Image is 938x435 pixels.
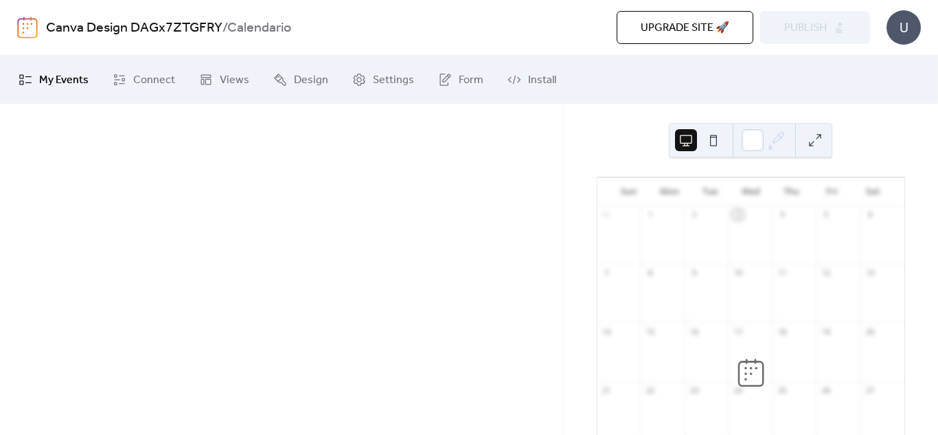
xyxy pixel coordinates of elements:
div: 3 [733,210,743,220]
div: Mon [649,178,689,205]
div: 19 [821,326,831,337]
div: 4 [777,210,787,220]
div: 20 [865,326,875,337]
img: logo [17,16,38,38]
div: Tue [689,178,730,205]
div: 17 [733,326,743,337]
div: 11 [777,268,787,278]
div: Sun [608,178,649,205]
span: Install [528,72,556,89]
div: 26 [821,386,831,396]
div: 25 [777,386,787,396]
div: 16 [689,326,699,337]
div: 10 [733,268,743,278]
div: 23 [689,386,699,396]
a: Views [189,61,260,98]
a: Settings [342,61,424,98]
span: My Events [39,72,89,89]
b: / [222,15,227,41]
div: Sat [853,178,893,205]
div: 27 [865,386,875,396]
div: 21 [602,386,612,396]
div: 5 [821,210,831,220]
span: Settings [373,72,414,89]
div: 22 [645,386,656,396]
div: 2 [689,210,699,220]
span: Connect [133,72,175,89]
div: 6 [865,210,875,220]
a: Install [497,61,567,98]
a: Canva Design DAGx7ZTGFRY [46,15,222,41]
div: 31 [602,210,612,220]
div: 9 [689,268,699,278]
span: Views [220,72,249,89]
a: Form [428,61,494,98]
span: Form [459,72,483,89]
div: 1 [645,210,656,220]
div: 14 [602,326,612,337]
a: Connect [102,61,185,98]
div: Wed [731,178,771,205]
span: Design [294,72,328,89]
b: Calendario [227,15,291,41]
div: 12 [821,268,831,278]
div: Thu [771,178,812,205]
a: My Events [8,61,99,98]
span: Upgrade site 🚀 [641,20,729,36]
div: Fri [812,178,852,205]
div: 7 [602,268,612,278]
div: 24 [733,386,743,396]
div: 8 [645,268,656,278]
div: 15 [645,326,656,337]
div: 18 [777,326,787,337]
a: Design [263,61,339,98]
div: U [886,10,921,45]
div: 13 [865,268,875,278]
button: Upgrade site 🚀 [617,11,753,44]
